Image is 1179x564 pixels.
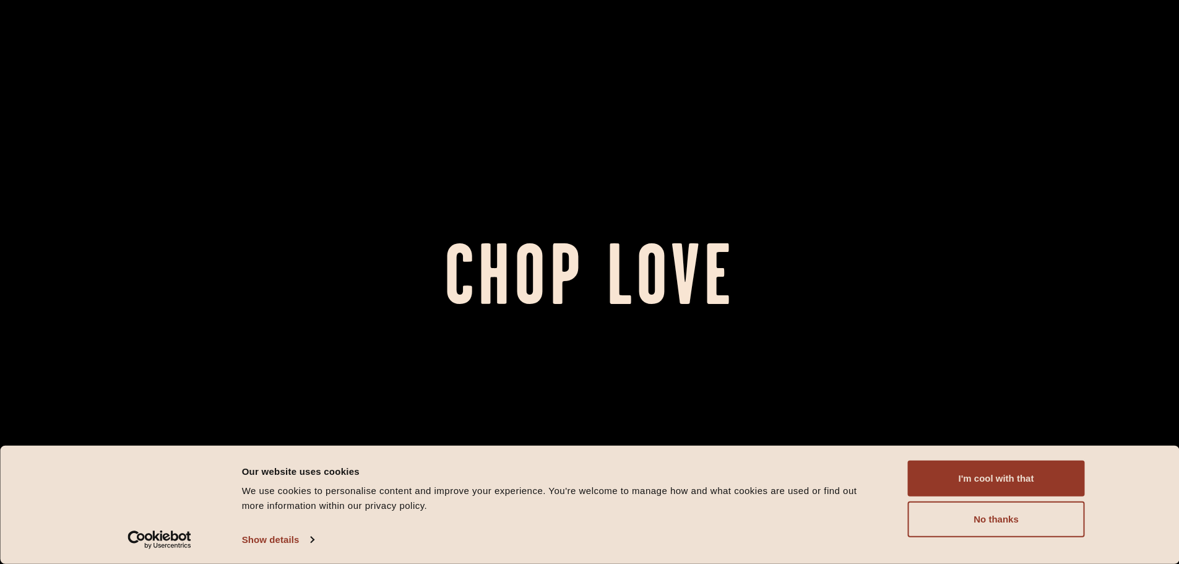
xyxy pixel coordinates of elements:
[242,484,880,513] div: We use cookies to personalise content and improve your experience. You're welcome to manage how a...
[242,531,314,549] a: Show details
[242,464,880,479] div: Our website uses cookies
[105,531,214,549] a: Usercentrics Cookiebot - opens in a new window
[908,461,1085,497] button: I'm cool with that
[908,501,1085,537] button: No thanks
